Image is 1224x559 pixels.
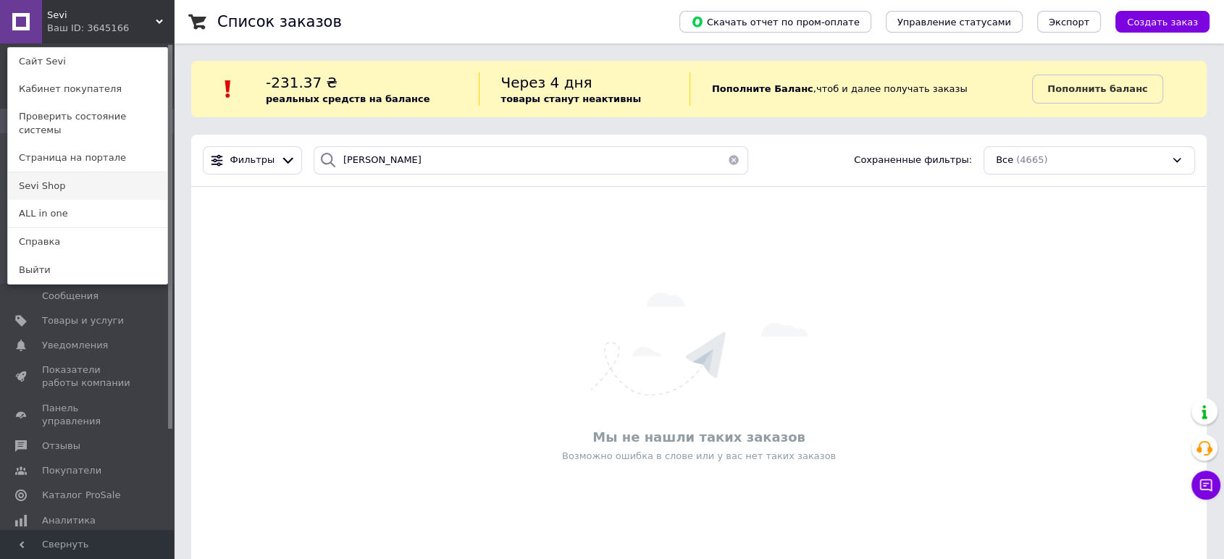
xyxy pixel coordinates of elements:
a: Сайт Sevi [8,48,167,75]
input: Поиск по номеру заказа, ФИО покупателя, номеру телефона, Email, номеру накладной [314,146,748,175]
span: -231.37 ₴ [266,74,338,91]
span: Сообщения [42,290,98,303]
b: товары станут неактивны [501,93,642,104]
button: Управление статусами [886,11,1023,33]
span: Показатели работы компании [42,363,134,390]
a: Проверить состояние системы [8,103,167,143]
a: Страница на портале [8,144,167,172]
img: Ничего не найдено [591,293,808,395]
a: Sevi Shop [8,172,167,200]
button: Чат с покупателем [1191,471,1220,500]
span: Покупатели [42,464,101,477]
button: Очистить [719,146,748,175]
a: ALL in one [8,200,167,227]
a: Выйти [8,256,167,284]
a: Пополнить баланс [1032,75,1162,104]
button: Скачать отчет по пром-оплате [679,11,871,33]
span: Скачать отчет по пром-оплате [691,15,860,28]
span: Все [996,154,1013,167]
button: Экспорт [1037,11,1101,33]
span: Товары и услуги [42,314,124,327]
b: Пополнить баланс [1047,83,1147,94]
div: Ваш ID: 3645166 [47,22,108,35]
span: Панель управления [42,402,134,428]
span: Аналитика [42,514,96,527]
span: Уведомления [42,339,108,352]
a: Создать заказ [1101,16,1210,27]
span: Отзывы [42,440,80,453]
b: реальных средств на балансе [266,93,430,104]
span: (4665) [1016,154,1047,165]
span: Сохраненные фильтры: [854,154,972,167]
a: Кабинет покупателя [8,75,167,103]
div: Возможно ошибка в слове или у вас нет таких заказов [198,450,1199,463]
div: Мы не нашли таких заказов [198,428,1199,446]
span: Создать заказ [1127,17,1198,28]
button: Создать заказ [1115,11,1210,33]
span: Управление статусами [897,17,1011,28]
b: Пополните Баланс [712,83,813,94]
div: , чтоб и далее получать заказы [689,72,1032,106]
h1: Список заказов [217,13,342,30]
span: Экспорт [1049,17,1089,28]
span: Через 4 дня [501,74,592,91]
a: Справка [8,228,167,256]
img: :exclamation: [217,78,239,100]
span: Sevi [47,9,156,22]
span: Каталог ProSale [42,489,120,502]
span: Фильтры [230,154,275,167]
